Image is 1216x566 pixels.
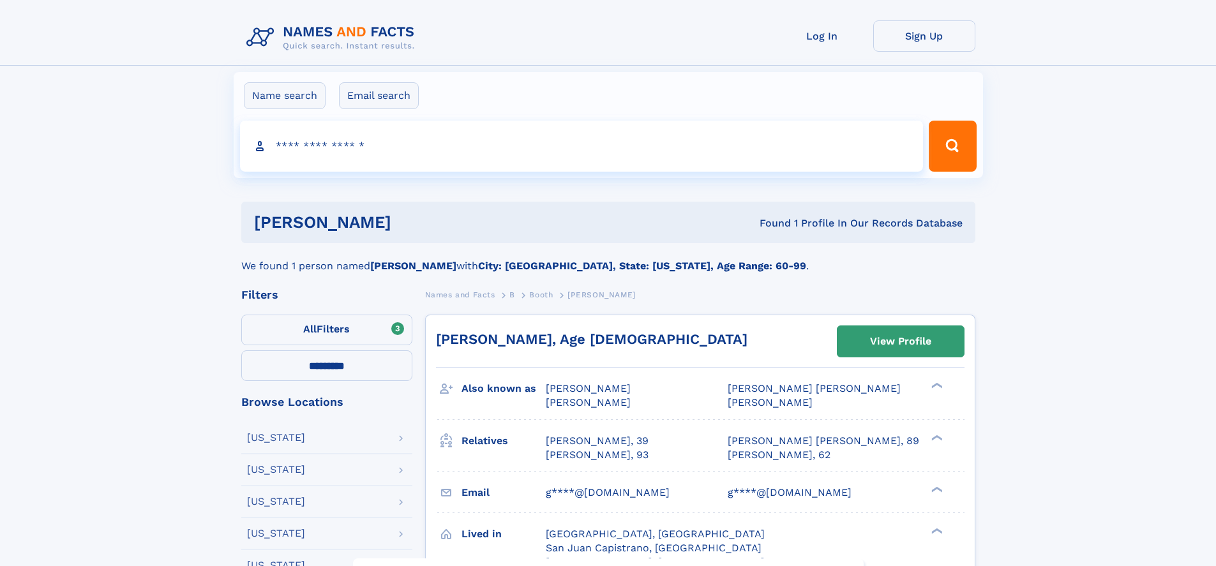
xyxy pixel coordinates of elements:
[478,260,806,272] b: City: [GEOGRAPHIC_DATA], State: [US_STATE], Age Range: 60-99
[928,433,943,442] div: ❯
[241,20,425,55] img: Logo Names and Facts
[247,433,305,443] div: [US_STATE]
[728,396,813,408] span: [PERSON_NAME]
[546,382,631,394] span: [PERSON_NAME]
[462,430,546,452] h3: Relatives
[546,542,762,554] span: San Juan Capistrano, [GEOGRAPHIC_DATA]
[241,315,412,345] label: Filters
[529,287,553,302] a: Booth
[241,243,975,274] div: We found 1 person named with .
[546,396,631,408] span: [PERSON_NAME]
[728,382,901,394] span: [PERSON_NAME] [PERSON_NAME]
[771,20,873,52] a: Log In
[837,326,964,357] a: View Profile
[928,382,943,390] div: ❯
[425,287,495,302] a: Names and Facts
[462,523,546,545] h3: Lived in
[247,528,305,539] div: [US_STATE]
[339,82,419,109] label: Email search
[728,448,830,462] a: [PERSON_NAME], 62
[546,528,765,540] span: [GEOGRAPHIC_DATA], [GEOGRAPHIC_DATA]
[567,290,636,299] span: [PERSON_NAME]
[254,214,576,230] h1: [PERSON_NAME]
[509,287,515,302] a: B
[546,448,649,462] a: [PERSON_NAME], 93
[870,327,931,356] div: View Profile
[509,290,515,299] span: B
[244,82,326,109] label: Name search
[462,482,546,503] h3: Email
[370,260,456,272] b: [PERSON_NAME]
[247,465,305,475] div: [US_STATE]
[873,20,975,52] a: Sign Up
[241,289,412,301] div: Filters
[241,396,412,408] div: Browse Locations
[929,121,976,172] button: Search Button
[529,290,553,299] span: Booth
[546,434,649,448] a: [PERSON_NAME], 39
[247,496,305,507] div: [US_STATE]
[728,434,919,448] a: [PERSON_NAME] [PERSON_NAME], 89
[575,216,963,230] div: Found 1 Profile In Our Records Database
[240,121,924,172] input: search input
[303,323,317,335] span: All
[928,526,943,535] div: ❯
[928,485,943,493] div: ❯
[436,331,747,347] a: [PERSON_NAME], Age [DEMOGRAPHIC_DATA]
[462,378,546,399] h3: Also known as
